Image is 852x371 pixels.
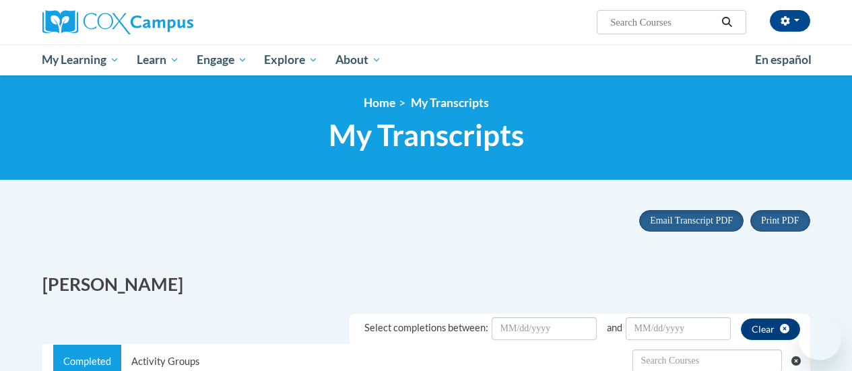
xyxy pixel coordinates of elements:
[750,210,810,232] button: Print PDF
[755,53,812,67] span: En español
[770,10,810,32] button: Account Settings
[42,10,193,34] img: Cox Campus
[188,44,256,75] a: Engage
[264,52,318,68] span: Explore
[639,210,744,232] button: Email Transcript PDF
[411,96,489,110] span: My Transcripts
[364,322,488,333] span: Select completions between:
[492,317,597,340] input: Date Input
[32,44,820,75] div: Main menu
[609,14,717,30] input: Search Courses
[741,318,800,340] button: clear
[128,44,188,75] a: Learn
[626,317,731,340] input: Date Input
[364,96,395,110] a: Home
[327,44,390,75] a: About
[650,215,733,226] span: Email Transcript PDF
[42,272,416,297] h2: [PERSON_NAME]
[717,14,737,30] button: Search
[335,52,381,68] span: About
[607,322,622,333] span: and
[34,44,129,75] a: My Learning
[42,52,119,68] span: My Learning
[255,44,327,75] a: Explore
[746,46,820,74] a: En español
[137,52,179,68] span: Learn
[761,215,799,226] span: Print PDF
[42,10,285,34] a: Cox Campus
[197,52,247,68] span: Engage
[798,317,841,360] iframe: Button to launch messaging window
[329,117,524,153] span: My Transcripts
